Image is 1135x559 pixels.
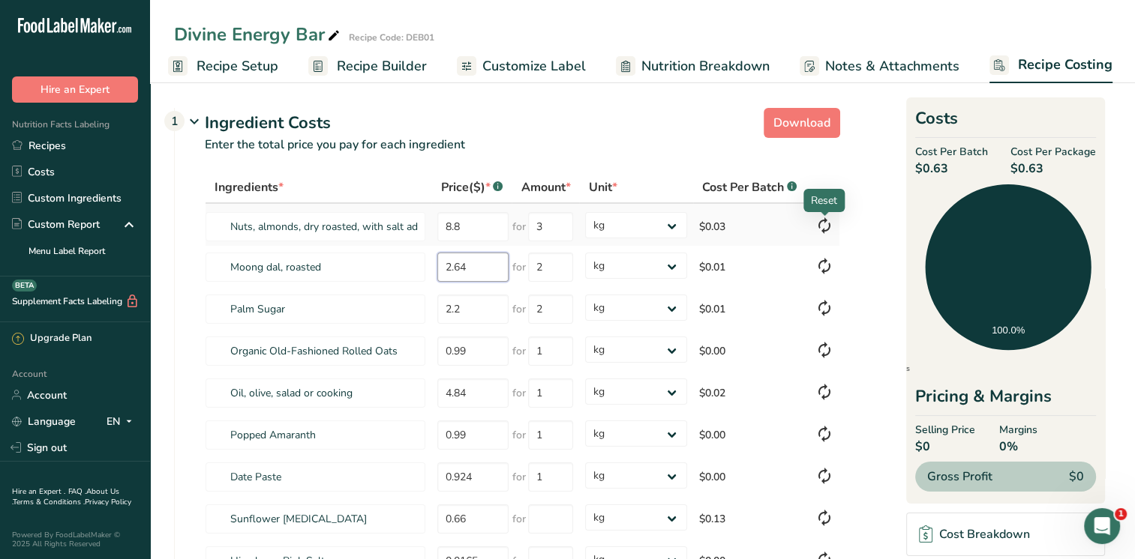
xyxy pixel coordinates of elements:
td: $0.13 [693,498,809,540]
td: $0.00 [693,414,809,456]
span: Ingredients [865,365,910,372]
p: Enter the total price you pay for each ingredient [175,136,840,172]
span: Recipe Builder [337,56,427,76]
span: Notes & Attachments [825,56,959,76]
a: Recipe Setup [168,49,278,83]
span: Selling Price [915,422,975,438]
span: $0.63 [1010,160,1096,178]
a: Notes & Attachments [800,49,959,83]
div: Ingredient Costs [205,111,840,136]
div: Recipe Code: DEB01 [349,31,434,44]
span: for [512,301,525,317]
span: Cost Per Package [1010,144,1096,160]
div: Pricing & Margins [915,384,1096,416]
span: for [512,219,525,235]
td: $0.02 [693,372,809,414]
span: Download [773,114,830,132]
span: for [512,511,525,527]
a: Language [12,408,76,435]
button: Hire an Expert [12,76,138,103]
span: $0 [915,438,975,456]
td: $0.00 [693,456,809,498]
span: for [512,343,525,359]
a: Nutrition Breakdown [616,49,770,83]
span: Nutrition Breakdown [641,56,770,76]
span: Cost Per Batch [702,178,784,196]
span: Gross Profit [927,468,992,486]
div: Powered By FoodLabelMaker © 2025 All Rights Reserved [12,531,138,549]
a: Privacy Policy [85,497,131,507]
td: $0.01 [693,246,809,288]
div: 1 [164,111,185,131]
div: Divine Energy Bar [174,21,343,48]
td: $0.03 [693,204,809,246]
div: Cost Breakdown [919,525,1029,543]
span: for [512,427,525,443]
span: Unit [588,178,617,196]
iframe: Intercom live chat [1084,508,1120,544]
span: $0.63 [915,160,988,178]
a: Hire an Expert . [12,486,65,497]
a: Cost Breakdown [906,513,1105,556]
span: Ingredients [215,178,284,196]
a: Recipe Builder [308,49,427,83]
button: Download [764,108,840,138]
a: About Us . [12,486,119,507]
td: $0.01 [693,288,809,330]
span: Recipe Setup [197,56,278,76]
span: Recipe Costing [1018,55,1112,75]
a: Customize Label [457,49,586,83]
h2: Costs [915,106,1096,138]
div: EN [107,412,138,430]
span: for [512,259,525,275]
span: for [512,385,525,401]
div: Custom Report [12,217,100,232]
span: for [512,469,525,485]
div: Upgrade Plan [12,331,92,346]
span: 0% [999,438,1037,456]
td: $0.00 [693,330,809,372]
div: Reset [811,193,837,208]
div: Price($) [440,178,503,196]
span: $0 [1069,468,1084,486]
span: Cost Per Batch [915,144,988,160]
span: Margins [999,422,1037,438]
a: FAQ . [68,486,86,497]
span: Amount [521,178,570,196]
a: Terms & Conditions . [13,497,85,507]
a: Recipe Costing [989,48,1112,84]
div: BETA [12,279,37,291]
span: 1 [1115,508,1127,520]
span: Customize Label [482,56,586,76]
